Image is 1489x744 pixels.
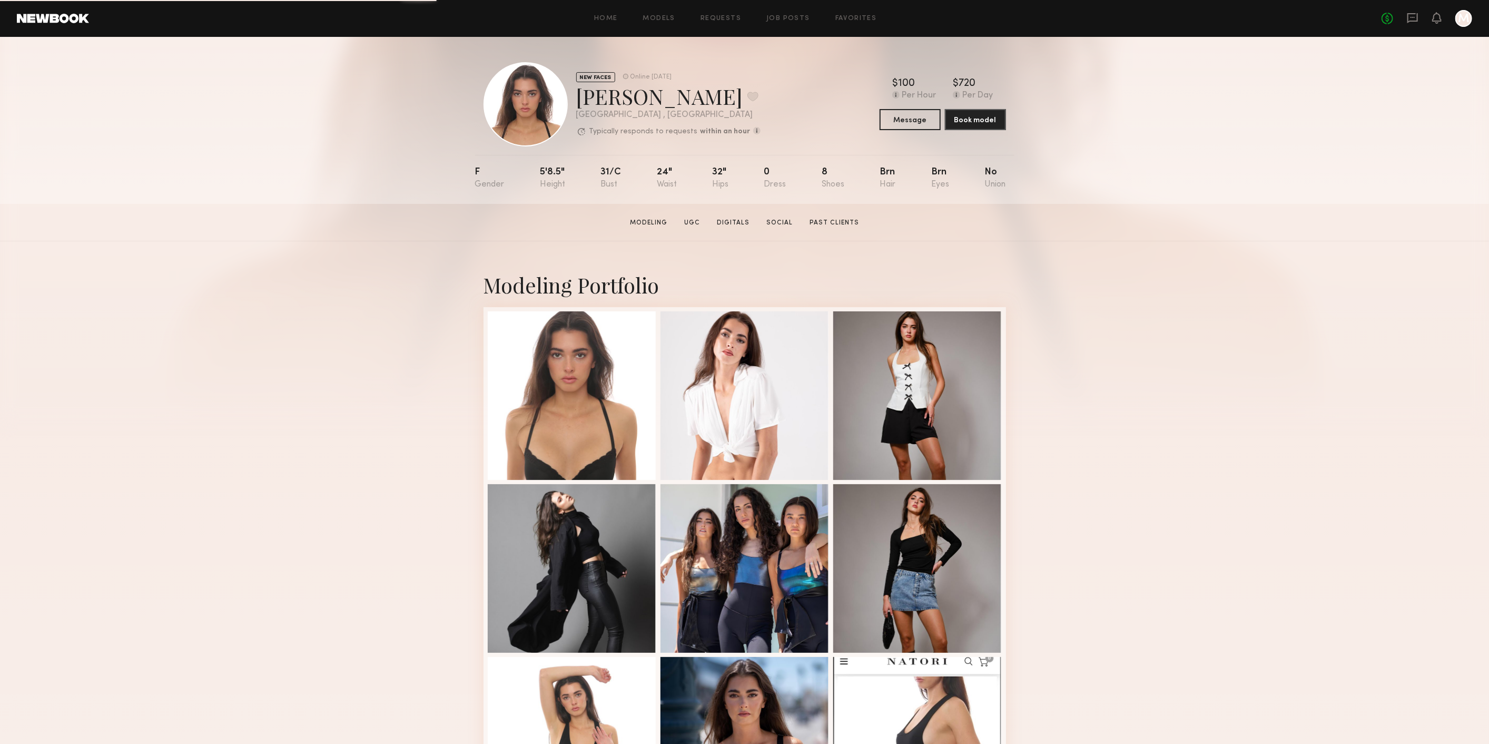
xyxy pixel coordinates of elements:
[657,168,677,189] div: 24"
[764,168,786,189] div: 0
[643,15,675,22] a: Models
[600,168,621,189] div: 31/c
[701,15,741,22] a: Requests
[880,109,941,130] button: Message
[945,109,1006,130] button: Book model
[805,218,863,228] a: Past Clients
[475,168,505,189] div: F
[984,168,1005,189] div: No
[902,91,936,101] div: Per Hour
[822,168,844,189] div: 8
[540,168,565,189] div: 5'8.5"
[766,15,810,22] a: Job Posts
[576,82,761,110] div: [PERSON_NAME]
[931,168,949,189] div: Brn
[959,79,975,89] div: 720
[962,91,993,101] div: Per Day
[594,15,618,22] a: Home
[898,79,915,89] div: 100
[630,74,672,81] div: Online [DATE]
[880,168,896,189] div: Brn
[576,72,615,82] div: NEW FACES
[589,128,698,135] p: Typically responds to requests
[713,218,754,228] a: Digitals
[576,111,761,120] div: [GEOGRAPHIC_DATA] , [GEOGRAPHIC_DATA]
[953,79,959,89] div: $
[712,168,728,189] div: 32"
[701,128,751,135] b: within an hour
[626,218,672,228] a: Modeling
[1455,10,1472,27] a: M
[835,15,877,22] a: Favorites
[484,271,1006,299] div: Modeling Portfolio
[762,218,797,228] a: Social
[680,218,704,228] a: UGC
[892,79,898,89] div: $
